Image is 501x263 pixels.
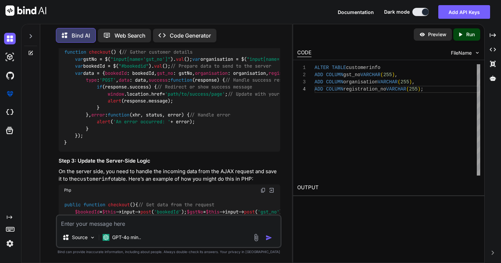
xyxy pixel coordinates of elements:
img: Pick Models [90,235,95,240]
code: customerinfo [77,176,114,182]
span: data [119,77,130,83]
span: ) [392,72,395,78]
span: ALTER [315,65,329,70]
span: "#bookedid" [119,63,149,69]
p: Code Generator [170,31,211,40]
img: Bind AI [5,5,46,16]
span: type [86,77,97,83]
span: var [192,56,200,62]
span: VARCHAR [378,79,398,85]
span: success [149,77,168,83]
span: success [130,84,149,90]
span: // Gather customer details [122,49,193,55]
span: "input[name='gst_no']" [110,56,170,62]
span: 'An error occurred: ' [113,119,170,125]
span: $this [102,209,116,215]
span: post [244,209,255,215]
span: organisation [343,79,378,85]
span: 255 [383,72,392,78]
span: checkout [108,202,130,208]
span: Dark mode [384,9,410,15]
div: 4 [297,86,306,93]
span: function [170,77,192,83]
span: 'gst_no' [258,209,279,215]
span: val [176,56,184,62]
div: 2 [297,71,306,79]
span: VARCHAR [386,86,406,92]
img: Open in Browser [269,187,275,193]
span: COLUMN [326,79,343,85]
span: ( [398,79,400,85]
span: val [154,63,162,69]
span: window [108,91,124,97]
span: ; [421,86,423,92]
span: // Redirect or show success message [157,84,252,90]
img: premium [4,88,16,100]
span: $bookedId [75,209,100,215]
span: response [195,77,217,83]
span: VARCHAR [360,72,380,78]
p: Bind can provide inaccurate information, including about people. Always double-check its answers.... [56,249,282,254]
span: // Prepare data to send to the server [170,63,271,69]
span: FileName [451,50,472,56]
span: COLUMN [326,86,343,92]
span: ) [418,86,421,92]
span: function [108,112,130,118]
span: // Handle error [189,112,230,118]
span: 'path/to/success/page' [165,91,225,97]
p: On the server side, you need to handle the incoming data from the AJAX request and save it to the... [59,168,280,183]
span: ) [409,79,412,85]
span: , [395,72,397,78]
span: ( [406,86,409,92]
img: darkAi-studio [4,51,16,63]
p: Run [466,31,475,38]
span: 'POST' [100,77,116,83]
span: var [75,70,83,76]
span: xhr, status, error [132,112,181,118]
span: checkout [89,49,111,55]
span: message [149,98,168,104]
div: 3 [297,79,306,86]
span: bookedId [105,70,127,76]
span: $gstNo [187,209,203,215]
span: public [64,202,81,208]
span: var [75,63,83,69]
span: // Handle success response [225,77,296,83]
span: 255 [409,86,417,92]
span: $this [206,209,219,215]
h3: Step 3: Update the Server-Side Logic [59,157,280,165]
img: preview [419,31,425,38]
button: Add API Keys [438,5,490,19]
img: settings [4,238,16,249]
span: ( [380,72,383,78]
span: 'bookedId' [154,209,181,215]
span: location [127,91,149,97]
img: GPT-4o mini [103,234,109,241]
span: customerinfo [346,65,380,70]
span: alert [108,98,121,104]
span: function [83,202,105,208]
h2: OUTPUT [293,180,484,196]
p: Bind AI [72,31,90,40]
img: attachment [252,234,260,241]
button: Documentation [338,9,374,16]
span: // Update with your success page [228,91,315,97]
div: 1 [297,64,306,71]
img: cloudideIcon [4,107,16,118]
span: ADD [315,86,323,92]
span: Documentation [338,9,374,15]
p: Source [72,234,88,241]
span: error [91,112,105,118]
img: copy [260,188,266,193]
img: githubDark [4,70,16,81]
span: ( ) [83,202,135,208]
span: COLUMN [326,72,343,78]
img: chevron down [474,50,480,56]
span: var [75,56,83,62]
span: post [140,209,151,215]
span: alert [97,119,110,125]
span: registration_no [343,86,386,92]
p: Web Search [115,31,146,40]
div: CODE [297,49,312,57]
span: // Get data from the request [138,202,214,208]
